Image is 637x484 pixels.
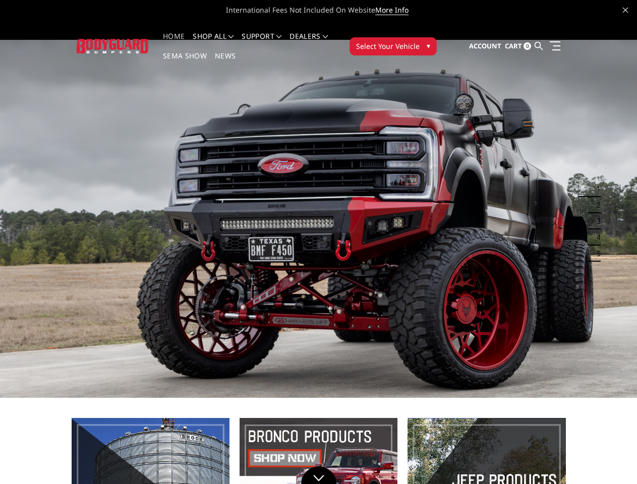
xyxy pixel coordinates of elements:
a: Cart 0 [505,33,531,60]
button: 2 of 5 [591,197,601,213]
a: Account [469,33,501,60]
iframe: Chat Widget [587,436,637,484]
a: Dealers [289,33,328,52]
span: 0 [524,42,531,50]
img: BODYGUARD BUMPERS [77,39,149,53]
a: More Info [375,5,409,15]
button: 4 of 5 [591,229,601,246]
button: 1 of 5 [591,181,601,197]
a: Home [163,33,185,52]
a: shop all [193,33,234,52]
span: Cart [505,41,522,50]
a: News [215,52,236,72]
button: 3 of 5 [591,213,601,229]
span: ▾ [427,40,430,51]
span: Account [469,41,501,50]
a: Support [242,33,281,52]
span: Select Your Vehicle [356,41,420,51]
a: SEMA Show [163,52,207,72]
button: Select Your Vehicle [350,37,437,55]
button: 5 of 5 [591,246,601,262]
